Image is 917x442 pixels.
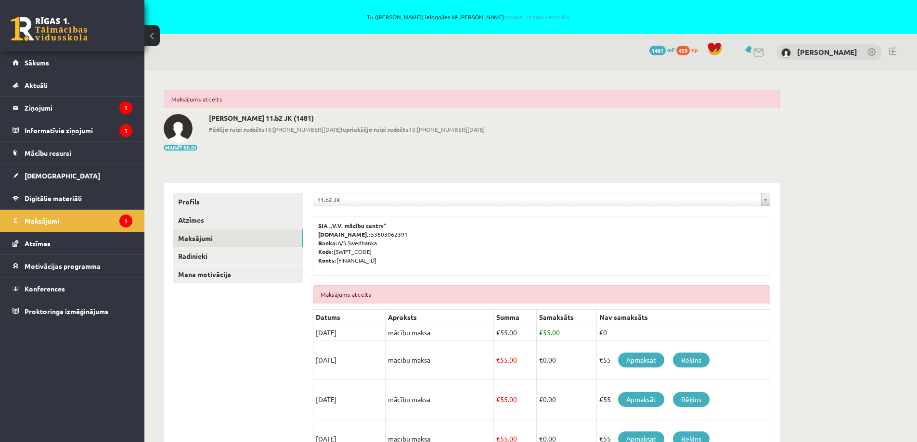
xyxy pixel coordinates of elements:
[111,14,826,20] span: Tu ([PERSON_NAME]) ielogojies kā [PERSON_NAME]
[25,284,65,293] span: Konferences
[649,46,675,53] a: 1481 mP
[313,325,386,341] td: [DATE]
[676,46,690,55] span: 459
[386,310,494,325] th: Apraksts
[536,380,596,419] td: 0.00
[13,300,132,322] a: Proktoringa izmēģinājums
[496,355,500,364] span: €
[797,47,857,57] a: [PERSON_NAME]
[119,101,132,114] i: 1
[539,328,543,337] span: €
[25,58,49,67] span: Sākums
[25,262,101,270] span: Motivācijas programma
[13,142,132,164] a: Mācību resursi
[13,119,132,141] a: Informatīvie ziņojumi1
[164,145,197,151] button: Mainīt bildi
[386,341,494,380] td: mācību maksa
[13,210,132,232] a: Maksājumi1
[596,380,770,419] td: €55
[13,164,132,187] a: [DEMOGRAPHIC_DATA]
[649,46,666,55] span: 1481
[119,124,132,137] i: 1
[209,114,485,122] h2: [PERSON_NAME] 11.b2 JK (1481)
[25,81,48,89] span: Aktuāli
[494,310,537,325] th: Summa
[313,310,386,325] th: Datums
[539,395,543,404] span: €
[173,265,303,283] a: Mana motivācija
[25,119,132,141] legend: Informatīvie ziņojumi
[13,187,132,209] a: Digitālie materiāli
[13,255,132,277] a: Motivācijas programma
[539,355,543,364] span: €
[386,380,494,419] td: mācību maksa
[13,51,132,74] a: Sākums
[676,46,702,53] a: 459 xp
[504,13,569,21] a: Atpakaļ uz savu lietotāju
[313,193,770,206] a: 11.b2 JK
[164,90,780,108] div: Maksājums atcelts
[596,310,770,325] th: Nav samaksāts
[209,125,485,134] span: 16:[PHONE_NUMBER][DATE] 13:[PHONE_NUMBER][DATE]
[781,48,791,58] img: Marta Laķe
[11,17,88,41] a: Rīgas 1. Tālmācības vidusskola
[536,310,596,325] th: Samaksāts
[209,126,265,133] b: Pēdējo reizi redzēts
[341,126,409,133] b: Iepriekšējo reizi redzēts
[13,278,132,300] a: Konferences
[318,239,337,247] b: Banka:
[25,194,82,202] span: Digitālie materiāli
[318,248,334,255] b: Kods:
[313,380,386,419] td: [DATE]
[164,114,193,143] img: Marta Laķe
[25,149,71,157] span: Mācību resursi
[25,239,51,248] span: Atzīmes
[318,221,765,265] p: 53603062391 A/S Swedbanka [SWIFT_CODE] [FINANCIAL_ID]
[691,46,697,53] span: xp
[618,353,664,367] a: Apmaksāt
[25,97,132,119] legend: Ziņojumi
[596,341,770,380] td: €55
[173,211,303,229] a: Atzīmes
[496,395,500,404] span: €
[318,230,371,238] b: [DOMAIN_NAME].:
[313,285,770,303] div: Maksājums atcelts
[13,97,132,119] a: Ziņojumi1
[318,256,336,264] b: Konts:
[173,247,303,265] a: Radinieki
[536,341,596,380] td: 0.00
[494,380,537,419] td: 55.00
[667,46,675,53] span: mP
[596,325,770,341] td: €0
[618,392,664,407] a: Apmaksāt
[673,392,710,407] a: Rēķins
[496,328,500,337] span: €
[494,341,537,380] td: 55.00
[494,325,537,341] td: 55.00
[317,193,757,206] span: 11.b2 JK
[25,307,108,316] span: Proktoringa izmēģinājums
[13,232,132,254] a: Atzīmes
[673,353,710,367] a: Rēķins
[313,341,386,380] td: [DATE]
[119,215,132,227] i: 1
[173,193,303,211] a: Profils
[173,229,303,247] a: Maksājumi
[13,74,132,96] a: Aktuāli
[386,325,494,341] td: mācību maksa
[536,325,596,341] td: 55.00
[318,222,387,229] b: SIA „V.V. mācību centrs”
[25,171,100,180] span: [DEMOGRAPHIC_DATA]
[25,210,132,232] legend: Maksājumi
